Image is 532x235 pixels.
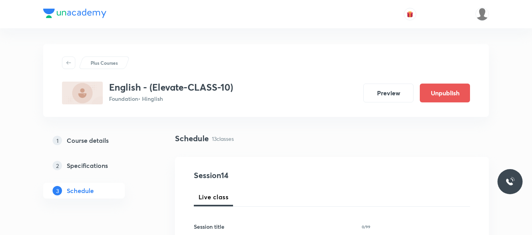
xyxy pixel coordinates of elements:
h4: Session 14 [194,169,337,181]
span: Live class [199,192,228,202]
button: avatar [404,8,416,20]
h3: English - (Elevate-CLASS-10) [109,82,233,93]
h5: Course details [67,136,109,145]
h4: Schedule [175,133,209,144]
img: Gopal Kumar [476,7,489,21]
p: Foundation • Hinglish [109,95,233,103]
a: 1Course details [43,133,150,148]
p: 0/99 [362,225,370,229]
p: Plus Courses [91,59,118,66]
a: 2Specifications [43,158,150,173]
p: 13 classes [212,135,234,143]
a: Company Logo [43,9,106,20]
p: 3 [53,186,62,195]
img: 8E6CB7E1-E886-46E7-82CB-82ECFEDEC720_plus.png [62,82,103,104]
button: Unpublish [420,84,470,102]
h5: Schedule [67,186,94,195]
p: 1 [53,136,62,145]
img: Company Logo [43,9,106,18]
img: avatar [406,11,414,18]
h6: Session title [194,222,224,231]
h5: Specifications [67,161,108,170]
img: ttu [505,177,515,186]
p: 2 [53,161,62,170]
button: Preview [363,84,414,102]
